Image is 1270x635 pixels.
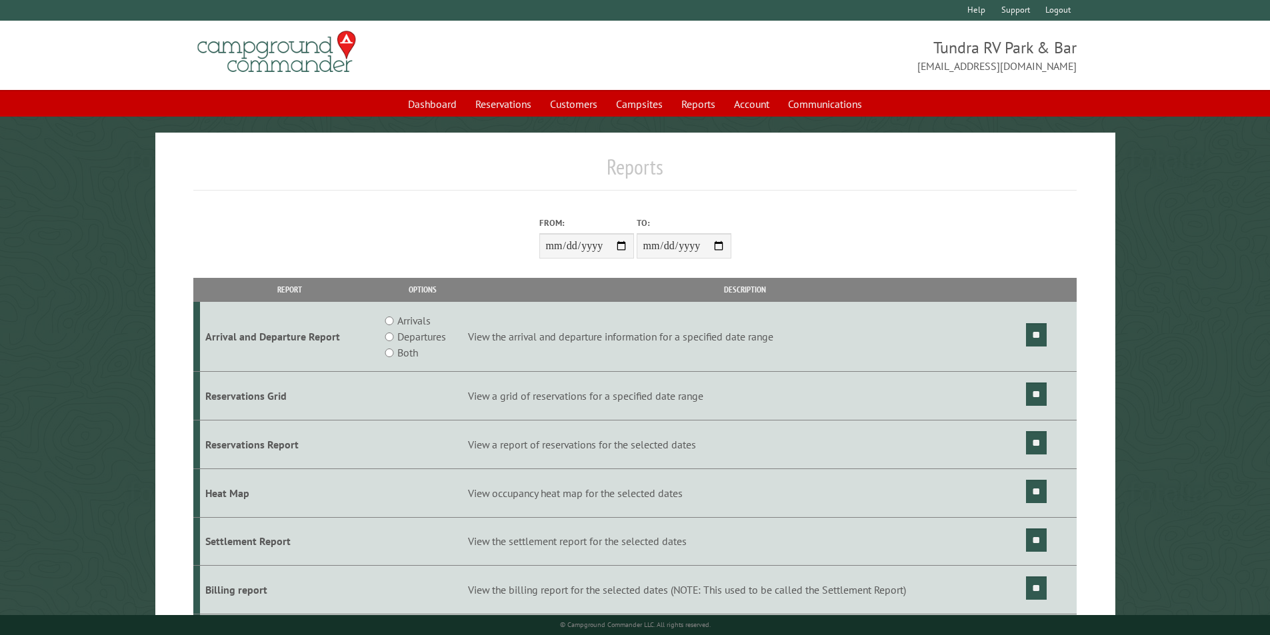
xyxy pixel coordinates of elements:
[539,217,634,229] label: From:
[200,420,379,468] td: Reservations Report
[200,302,379,372] td: Arrival and Departure Report
[397,313,431,328] label: Arrivals
[200,566,379,614] td: Billing report
[400,91,465,117] a: Dashboard
[780,91,870,117] a: Communications
[466,420,1024,468] td: View a report of reservations for the selected dates
[466,372,1024,420] td: View a grid of reservations for a specified date range
[467,91,539,117] a: Reservations
[466,566,1024,614] td: View the billing report for the selected dates (NOTE: This used to be called the Settlement Report)
[542,91,605,117] a: Customers
[726,91,777,117] a: Account
[635,37,1077,74] span: Tundra RV Park & Bar [EMAIL_ADDRESS][DOMAIN_NAME]
[193,154,1077,191] h1: Reports
[673,91,723,117] a: Reports
[466,278,1024,301] th: Description
[466,302,1024,372] td: View the arrival and departure information for a specified date range
[560,620,711,629] small: © Campground Commander LLC. All rights reserved.
[379,278,465,301] th: Options
[200,372,379,420] td: Reservations Grid
[466,517,1024,566] td: View the settlement report for the selected dates
[397,328,446,344] label: Departures
[200,517,379,566] td: Settlement Report
[397,344,418,360] label: Both
[193,26,360,78] img: Campground Commander
[637,217,731,229] label: To:
[200,468,379,517] td: Heat Map
[466,468,1024,517] td: View occupancy heat map for the selected dates
[608,91,671,117] a: Campsites
[200,278,379,301] th: Report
